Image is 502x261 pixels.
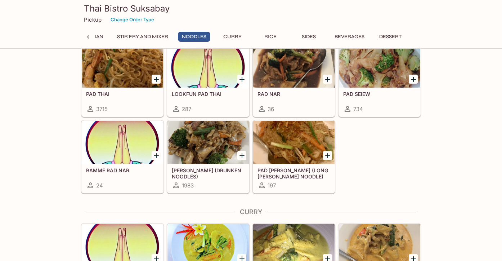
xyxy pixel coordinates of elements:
span: 3715 [96,106,108,112]
button: Rice [254,32,287,42]
h5: LOOKFUN PAD THAI [172,91,245,97]
a: PAD THAI3715 [81,44,163,117]
span: 1983 [182,182,194,189]
span: 734 [353,106,363,112]
div: BAMME RAD NAR [82,121,163,164]
button: Beverages [331,32,368,42]
div: PAD SEIEW [339,44,420,88]
button: Stir Fry and Mixer [113,32,172,42]
button: Curry [216,32,248,42]
a: BAMME RAD NAR24 [81,120,163,193]
button: Dessert [374,32,407,42]
a: LOOKFUN PAD THAI287 [167,44,249,117]
div: PAD WOON SEN (LONG RICE NOODLE) [253,121,335,164]
span: 24 [96,182,103,189]
h5: PAD [PERSON_NAME] (LONG [PERSON_NAME] NOODLE) [257,167,330,179]
h5: RAD NAR [257,91,330,97]
span: 36 [268,106,274,112]
a: PAD SEIEW734 [339,44,421,117]
button: Add RAD NAR [323,75,332,84]
button: Noodles [178,32,210,42]
button: Add KEE MAO (DRUNKEN NOODLES) [237,151,246,160]
h5: BAMME RAD NAR [86,167,159,173]
h5: PAD THAI [86,91,159,97]
h5: PAD SEIEW [343,91,416,97]
h5: [PERSON_NAME] (DRUNKEN NOODLES) [172,167,245,179]
button: Add PAD SEIEW [409,75,418,84]
span: 287 [182,106,191,112]
button: Sides [292,32,325,42]
span: 197 [268,182,276,189]
a: [PERSON_NAME] (DRUNKEN NOODLES)1983 [167,120,249,193]
button: Add BAMME RAD NAR [152,151,161,160]
a: RAD NAR36 [253,44,335,117]
a: PAD [PERSON_NAME] (LONG [PERSON_NAME] NOODLE)197 [253,120,335,193]
div: LOOKFUN PAD THAI [167,44,249,88]
button: Change Order Type [107,14,157,25]
button: Add LOOKFUN PAD THAI [237,75,246,84]
h4: Curry [81,208,421,216]
h3: Thai Bistro Suksabay [84,3,418,14]
p: Pickup [84,16,102,23]
div: PAD THAI [82,44,163,88]
div: RAD NAR [253,44,335,88]
button: Add PAD WOON SEN (LONG RICE NOODLE) [323,151,332,160]
button: Add PAD THAI [152,75,161,84]
div: KEE MAO (DRUNKEN NOODLES) [167,121,249,164]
